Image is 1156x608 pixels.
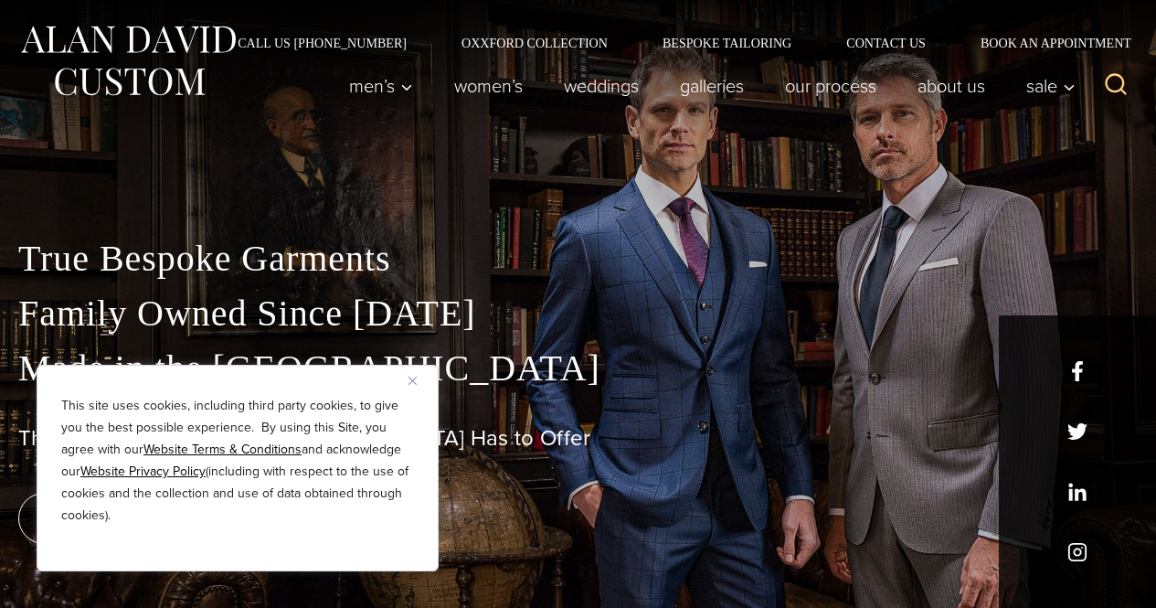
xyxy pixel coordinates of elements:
a: Galleries [660,68,765,104]
a: Website Terms & Conditions [143,440,302,459]
a: Book an Appointment [953,37,1138,49]
a: weddings [544,68,660,104]
a: Our Process [765,68,897,104]
a: Contact Us [819,37,953,49]
button: Close [408,369,430,391]
a: book an appointment [18,493,274,544]
h1: The Best Custom Suits [GEOGRAPHIC_DATA] Has to Offer [18,425,1138,452]
a: Bespoke Tailoring [635,37,819,49]
a: Oxxford Collection [434,37,635,49]
span: Sale [1026,77,1076,95]
span: Men’s [349,77,413,95]
a: Call Us [PHONE_NUMBER] [210,37,434,49]
p: This site uses cookies, including third party cookies, to give you the best possible experience. ... [61,395,414,527]
img: Alan David Custom [18,20,238,101]
a: Website Privacy Policy [80,462,206,481]
p: True Bespoke Garments Family Owned Since [DATE] Made in the [GEOGRAPHIC_DATA] [18,231,1138,396]
a: About Us [897,68,1006,104]
a: Women’s [434,68,544,104]
nav: Secondary Navigation [210,37,1138,49]
nav: Primary Navigation [329,68,1086,104]
img: Close [408,377,417,385]
button: View Search Form [1094,64,1138,108]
